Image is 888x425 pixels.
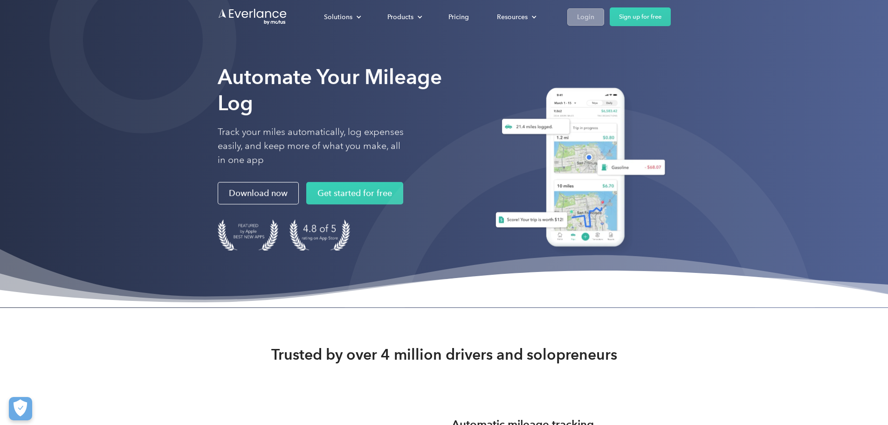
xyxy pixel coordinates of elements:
[439,9,478,25] a: Pricing
[484,81,671,258] img: Everlance, mileage tracker app, expense tracking app
[577,11,594,23] div: Login
[9,397,32,420] button: Cookies Settings
[567,8,604,26] a: Login
[448,11,469,23] div: Pricing
[218,219,278,251] img: Badge for Featured by Apple Best New Apps
[610,7,671,26] a: Sign up for free
[387,11,413,23] div: Products
[315,9,369,25] div: Solutions
[218,8,288,26] a: Go to homepage
[324,11,352,23] div: Solutions
[488,9,544,25] div: Resources
[218,64,442,115] strong: Automate Your Mileage Log
[271,345,617,364] strong: Trusted by over 4 million drivers and solopreneurs
[306,182,403,204] a: Get started for free
[289,219,350,251] img: 4.9 out of 5 stars on the app store
[218,125,404,167] p: Track your miles automatically, log expenses easily, and keep more of what you make, all in one app
[497,11,528,23] div: Resources
[218,182,299,204] a: Download now
[378,9,430,25] div: Products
